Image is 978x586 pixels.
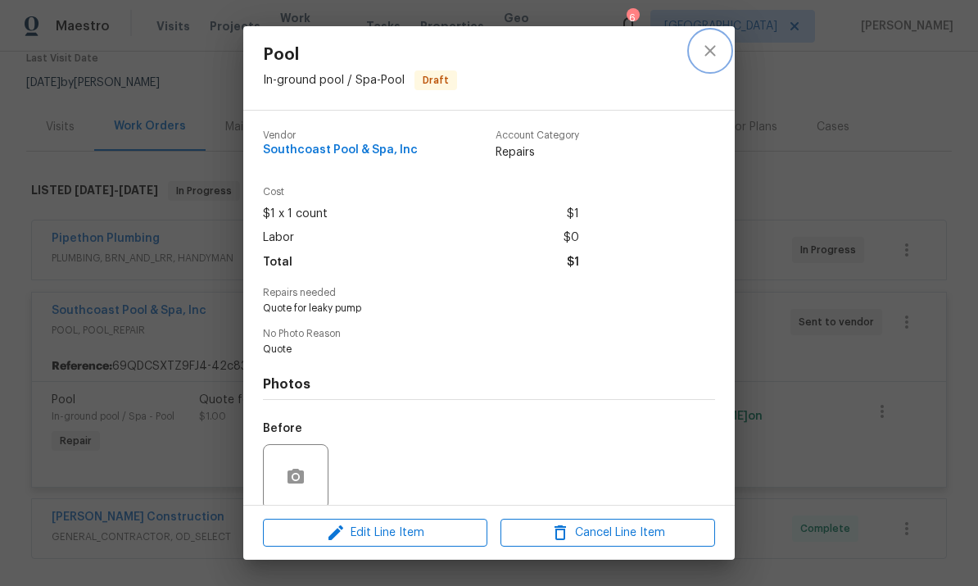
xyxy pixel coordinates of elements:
span: Draft [416,72,455,89]
span: $1 x 1 count [263,202,328,226]
span: Account Category [496,130,579,141]
span: $1 [567,202,579,226]
h4: Photos [263,376,715,393]
span: Cost [263,187,579,198]
span: $1 [567,251,579,275]
span: Vendor [263,130,418,141]
div: 6 [627,10,638,26]
span: Labor [263,226,294,250]
span: In-ground pool / Spa - Pool [263,75,405,86]
button: Cancel Line Item [500,519,715,547]
span: Cancel Line Item [505,523,710,543]
span: No Photo Reason [263,329,715,339]
span: Southcoast Pool & Spa, Inc [263,144,418,157]
span: Quote [263,343,670,357]
button: close [690,31,730,70]
span: Repairs needed [263,288,715,298]
button: Edit Line Item [263,519,487,547]
span: Edit Line Item [268,523,482,543]
span: Repairs [496,144,579,161]
span: $0 [564,226,579,250]
span: Quote for leaky pump [263,302,670,316]
span: Pool [263,46,457,64]
h5: Before [263,423,302,434]
span: Total [263,251,292,275]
